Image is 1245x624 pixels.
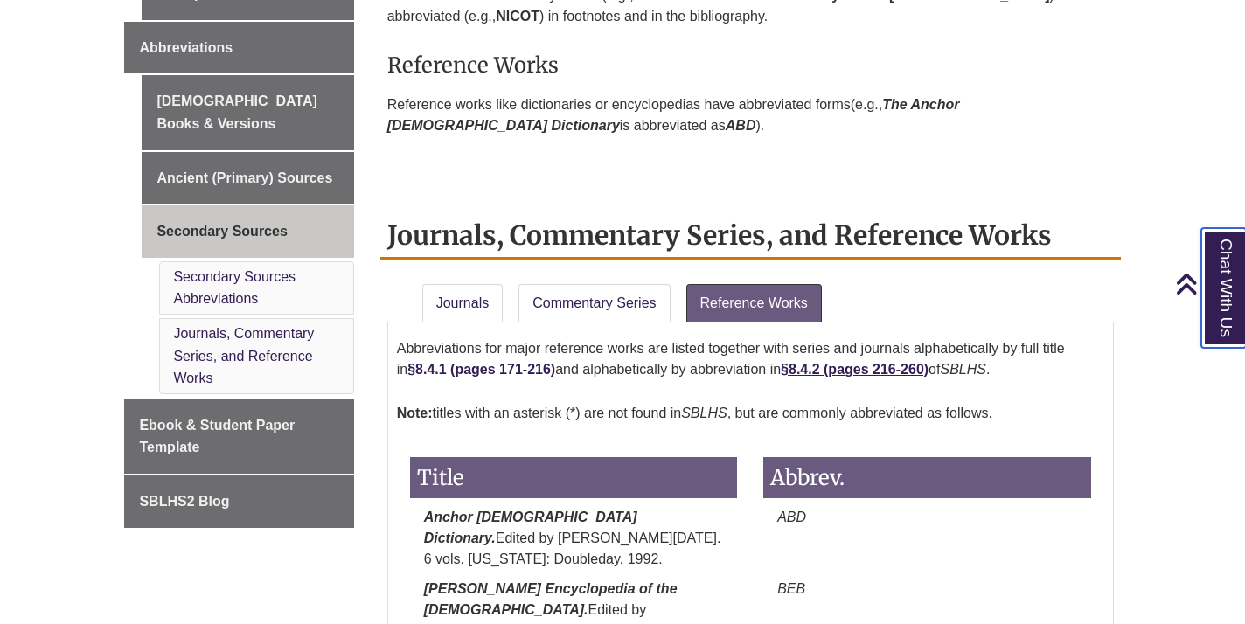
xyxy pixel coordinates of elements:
[763,457,1090,498] h3: Abbrev.
[142,75,353,149] a: [DEMOGRAPHIC_DATA] Books & Versions
[139,40,233,55] span: Abbreviations
[380,213,1121,260] h2: Journals, Commentary Series, and Reference Works
[777,581,805,596] em: BEB
[139,418,295,455] span: Ebook & Student Paper Template
[851,97,882,112] span: (e.g.,
[173,269,296,307] a: Secondary Sources Abbreviations
[940,362,985,377] em: SBLHS
[124,22,353,74] a: Abbreviations
[124,399,353,474] a: Ebook & Student Paper Template
[139,494,229,509] span: SBLHS2 Blog
[397,406,433,420] strong: Note:
[681,406,727,420] em: SBLHS
[397,396,1104,431] p: titles with an asterisk (*) are not found in , but are commonly abbreviated as follows.
[142,205,353,258] a: Secondary Sources
[124,475,353,528] a: SBLHS2 Blog
[387,97,960,133] em: The Anchor [DEMOGRAPHIC_DATA] Dictionary
[407,362,555,377] a: §8.4.1 (pages 171-216)
[518,284,670,322] a: Commentary Series
[755,118,764,133] span: ).
[387,52,1114,79] h3: Reference Works
[686,284,822,322] a: Reference Works
[142,152,353,205] a: Ancient (Primary) Sources
[387,87,1114,143] p: Reference works like dictionaries or encyclopedias have abbreviated forms
[620,118,756,133] span: is abbreviated as
[422,284,503,322] a: Journals
[424,510,637,545] em: Anchor [DEMOGRAPHIC_DATA] Dictionary.
[424,581,678,617] em: [PERSON_NAME] Encyclopedia of the [DEMOGRAPHIC_DATA].
[777,510,806,524] em: ABD
[410,457,737,498] h3: Title
[410,507,737,570] p: Edited by [PERSON_NAME][DATE]. 6 vols. [US_STATE]: Doubleday, 1992.
[496,9,539,24] strong: NICOT
[1175,272,1241,295] a: Back to Top
[173,326,314,385] a: Journals, Commentary Series, and Reference Works
[726,118,756,133] i: ABD
[781,362,929,377] a: §8.4.2 (pages 216-260)
[397,331,1104,387] p: Abbreviations for major reference works are listed together with series and journals alphabetical...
